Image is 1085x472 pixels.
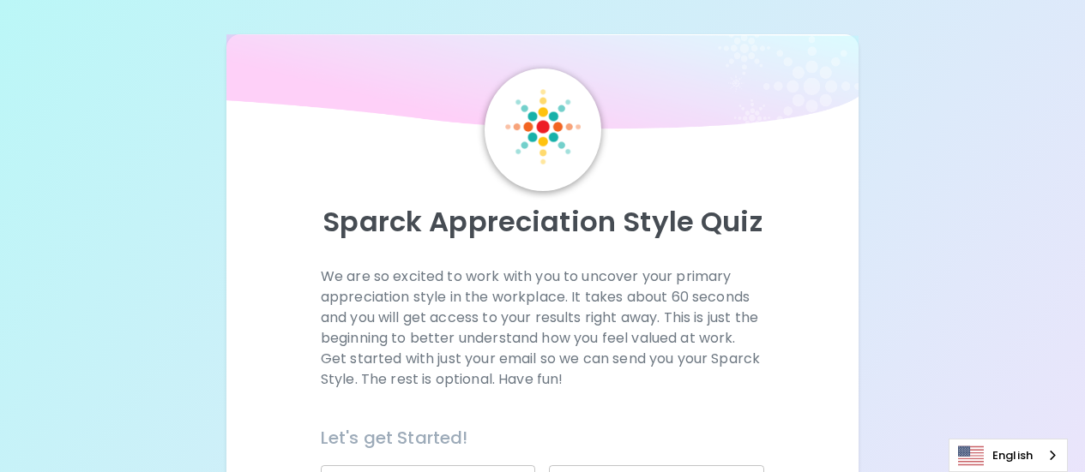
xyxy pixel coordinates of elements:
h6: Let's get Started! [321,424,764,451]
a: English [949,439,1067,471]
div: Language [949,439,1068,472]
img: wave [226,34,859,137]
p: Sparck Appreciation Style Quiz [247,205,839,239]
p: We are so excited to work with you to uncover your primary appreciation style in the workplace. I... [321,266,764,390]
img: Sparck Logo [505,89,581,164]
aside: Language selected: English [949,439,1068,472]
